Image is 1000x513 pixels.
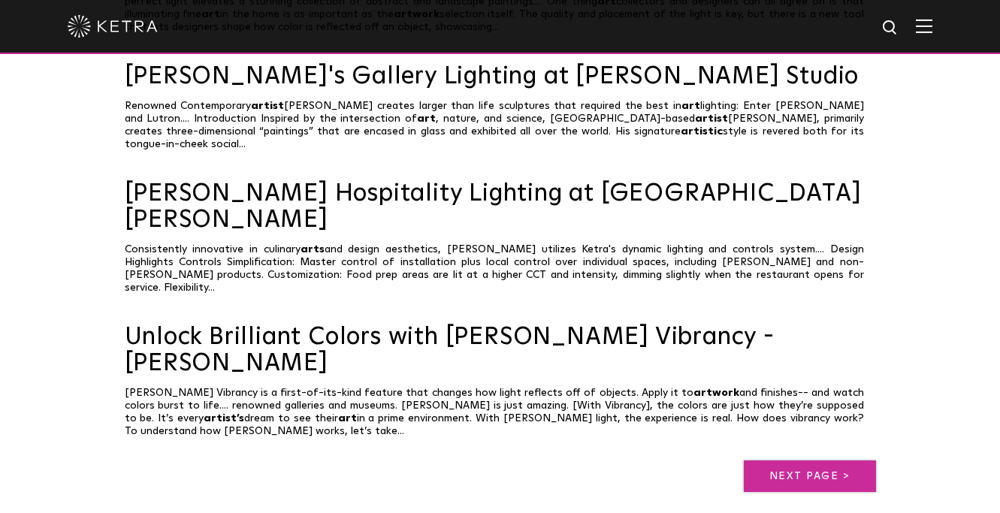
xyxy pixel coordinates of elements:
[125,387,876,438] p: [PERSON_NAME] Vibrancy is a first-of-its-kind feature that changes how light reflects off of obje...
[338,413,357,424] span: art
[881,19,900,38] img: search icon
[693,388,739,398] span: artwork
[125,181,876,234] a: [PERSON_NAME] Hospitality Lighting at [GEOGRAPHIC_DATA][PERSON_NAME]
[681,101,700,111] span: art
[744,460,876,492] a: Next page >
[695,113,728,124] span: artist
[916,19,932,33] img: Hamburger%20Nav.svg
[125,243,876,294] p: Consistently innovative in culinary and design aesthetics, [PERSON_NAME] utilizes Ketra's dynamic...
[125,100,876,151] p: Renowned Contemporary [PERSON_NAME] creates larger than life sculptures that required the best in...
[125,324,876,377] a: Unlock Brilliant Colors with [PERSON_NAME] Vibrancy - [PERSON_NAME]
[681,126,723,137] span: artistic
[417,113,436,124] span: art
[204,413,244,424] span: artist’s
[301,244,325,255] span: arts
[125,64,876,90] a: [PERSON_NAME]'s Gallery Lighting at [PERSON_NAME] Studio
[251,101,284,111] span: artist
[68,15,158,38] img: ketra-logo-2019-white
